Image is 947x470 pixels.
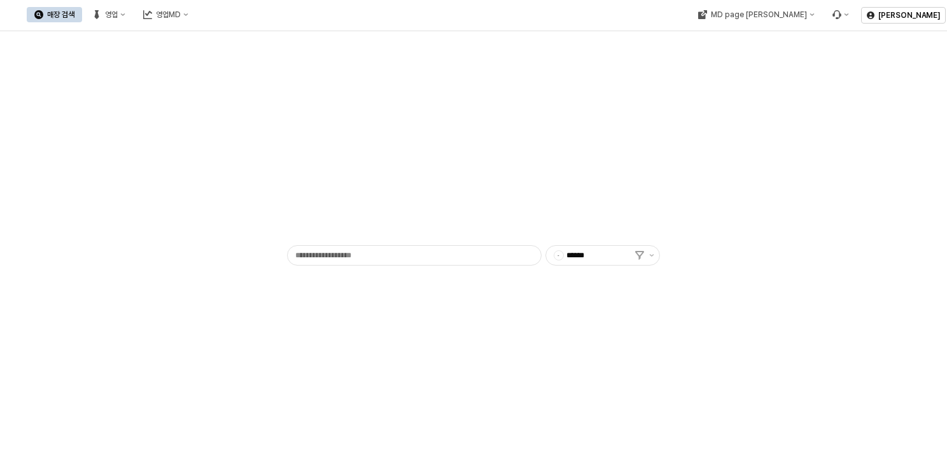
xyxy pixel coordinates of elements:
button: 영업MD [136,7,196,22]
button: [PERSON_NAME] [861,7,946,24]
div: 매장 검색 [47,10,74,19]
div: MD page [PERSON_NAME] [710,10,806,19]
span: - [554,251,563,260]
div: MD page 이동 [690,7,822,22]
button: 영업 [85,7,133,22]
button: 매장 검색 [27,7,82,22]
div: 영업 [105,10,118,19]
p: [PERSON_NAME] [878,10,940,20]
button: MD page [PERSON_NAME] [690,7,822,22]
button: 제안 사항 표시 [644,246,659,265]
div: 영업MD [156,10,181,19]
div: Menu item 6 [824,7,856,22]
